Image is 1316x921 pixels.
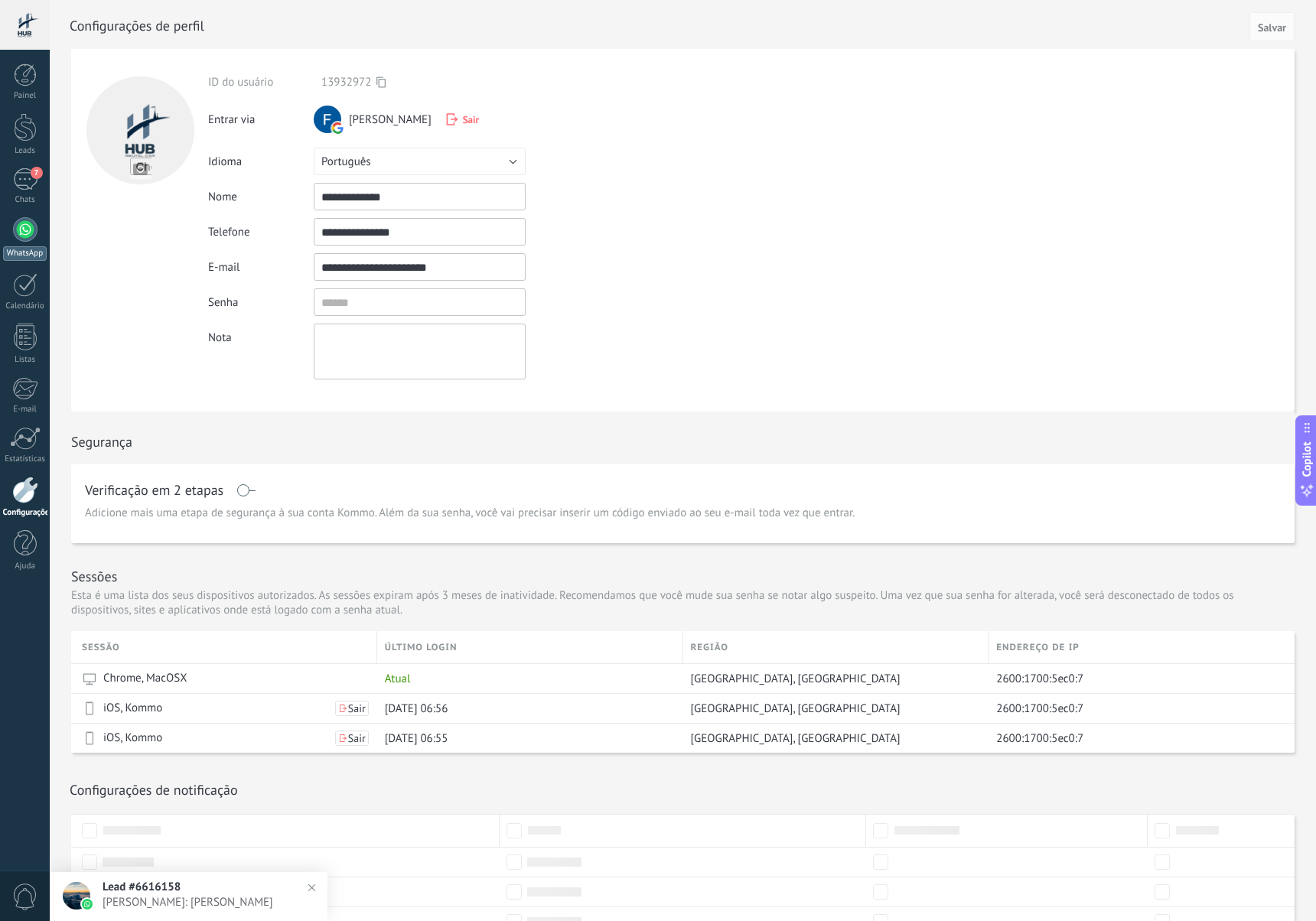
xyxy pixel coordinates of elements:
button: Português [314,148,526,175]
div: Chats [3,195,47,205]
button: Salvar [1249,12,1295,41]
div: Telefone [208,225,314,239]
span: iOS, Kommo [103,701,162,716]
div: Senha [208,295,314,310]
div: E-mail [3,405,47,415]
div: 2600:1700:5ec0:7 [989,664,1283,693]
h1: Configurações de notificação [70,781,238,799]
div: WhatsApp [3,246,47,261]
span: Lead #6616158 [103,880,181,894]
div: 2600:1700:5ec0:7 [989,724,1283,753]
h1: Segurança [71,433,132,451]
div: Calendário [3,301,47,311]
div: Listas [3,355,47,365]
div: 2600:1700:5ec0:7 [989,694,1283,723]
span: iOS, Kommo [103,731,162,746]
span: Sair [348,703,366,714]
span: [DATE] 06:56 [385,701,448,716]
span: Português [321,155,371,169]
img: waba.svg [82,899,93,910]
div: Estatísticas [3,454,47,464]
span: Salvar [1258,22,1286,33]
h1: Sessões [71,568,117,585]
span: 13932972 [321,75,371,89]
span: [GEOGRAPHIC_DATA], [GEOGRAPHIC_DATA] [691,672,901,686]
div: Idioma [208,155,314,169]
div: Nota [208,324,314,345]
div: Painel [3,91,47,101]
a: Lead #6616158[PERSON_NAME]: [PERSON_NAME] [50,872,327,921]
div: Entrar via [208,104,314,127]
div: Configurações [3,508,47,518]
span: 7 [31,167,43,179]
span: [PERSON_NAME] [349,112,432,127]
span: Atual [385,672,411,686]
span: Adicione mais uma etapa de segurança à sua conta Kommo. Além da sua senha, você vai precisar inse... [85,506,855,521]
button: Sair [335,731,369,746]
span: [GEOGRAPHIC_DATA], [GEOGRAPHIC_DATA] [691,731,901,746]
div: ID do usuário [208,75,314,89]
span: 2600:1700:5ec0:7 [996,701,1083,716]
span: 2600:1700:5ec0:7 [996,672,1083,686]
span: [PERSON_NAME]: [PERSON_NAME] [103,895,305,910]
div: Orlando, United States [683,664,982,693]
span: [GEOGRAPHIC_DATA], [GEOGRAPHIC_DATA] [691,701,901,716]
span: 2600:1700:5ec0:7 [996,731,1083,746]
h1: Verificação em 2 etapas [85,484,223,496]
p: Esta é uma lista dos seus dispositivos autorizados. As sessões expiram após 3 meses de inatividad... [71,588,1295,617]
span: Sair [348,733,366,744]
span: Copilot [1299,442,1314,477]
div: Ajuda [3,561,47,571]
span: Chrome, MacOSX [103,671,187,686]
div: ÚLTIMO LOGIN [377,631,682,663]
div: Nome [208,190,314,204]
span: Sair [463,113,479,126]
img: close_notification.svg [301,877,323,899]
div: Leads [3,146,47,156]
div: ENDEREÇO DE IP [989,631,1295,663]
span: [DATE] 06:55 [385,731,448,746]
div: Orlando, United States [683,694,982,723]
div: REGIÃO [683,631,989,663]
button: Sair [335,701,369,716]
div: Orlando, United States [683,724,982,753]
div: SESSÃO [82,631,376,663]
div: E-mail [208,260,314,275]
